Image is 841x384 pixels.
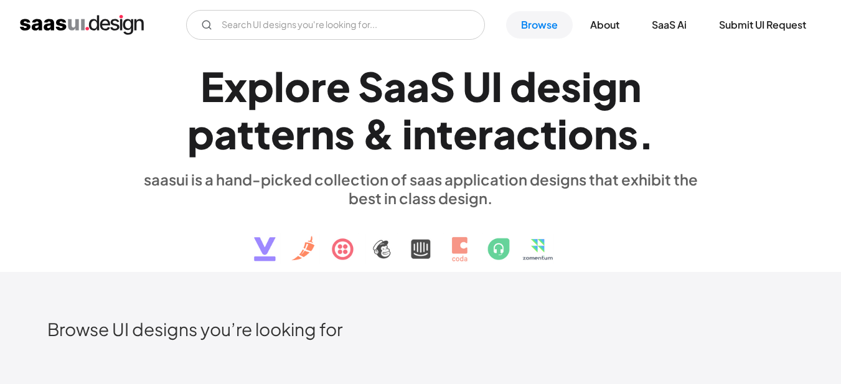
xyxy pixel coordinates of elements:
[134,62,707,158] h1: Explore SaaS UI design patterns & interactions.
[186,10,485,40] form: Email Form
[592,62,618,110] div: g
[568,110,594,157] div: o
[436,110,453,157] div: t
[402,110,413,157] div: i
[274,62,284,110] div: l
[637,11,702,39] a: SaaS Ai
[326,62,350,110] div: e
[214,110,237,157] div: a
[200,62,224,110] div: E
[540,110,557,157] div: t
[358,62,383,110] div: S
[311,110,334,157] div: n
[362,110,395,157] div: &
[638,110,654,157] div: .
[463,62,491,110] div: U
[618,110,638,157] div: s
[187,110,214,157] div: p
[594,110,618,157] div: n
[237,110,254,157] div: t
[491,62,502,110] div: I
[575,11,634,39] a: About
[430,62,455,110] div: S
[334,110,355,157] div: s
[557,110,568,157] div: i
[271,110,295,157] div: e
[581,62,592,110] div: i
[134,170,707,207] div: saasui is a hand-picked collection of saas application designs that exhibit the best in class des...
[493,110,516,157] div: a
[704,11,821,39] a: Submit UI Request
[516,110,540,157] div: c
[186,10,485,40] input: Search UI designs you're looking for...
[295,110,311,157] div: r
[477,110,493,157] div: r
[561,62,581,110] div: s
[506,11,573,39] a: Browse
[254,110,271,157] div: t
[413,110,436,157] div: n
[232,207,609,272] img: text, icon, saas logo
[510,62,537,110] div: d
[224,62,247,110] div: x
[284,62,311,110] div: o
[618,62,641,110] div: n
[247,62,274,110] div: p
[453,110,477,157] div: e
[383,62,406,110] div: a
[537,62,561,110] div: e
[406,62,430,110] div: a
[20,15,144,35] a: home
[47,318,794,340] h2: Browse UI designs you’re looking for
[311,62,326,110] div: r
